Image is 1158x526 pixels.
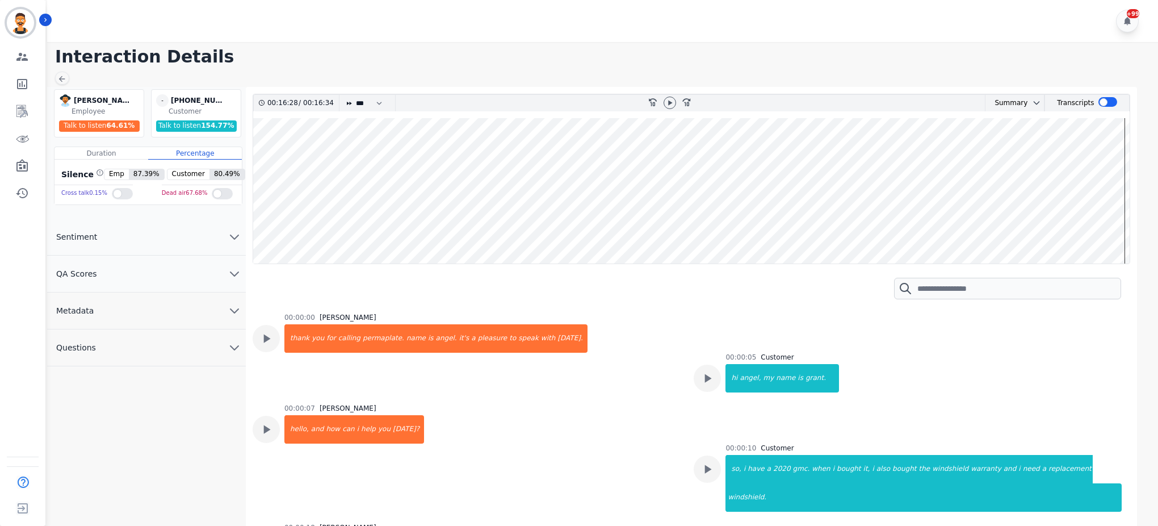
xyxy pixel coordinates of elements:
[360,415,377,444] div: help
[47,268,106,279] span: QA Scores
[320,313,376,322] div: [PERSON_NAME]
[284,313,315,322] div: 00:00:00
[931,455,970,483] div: windshield
[970,455,1002,483] div: warranty
[228,304,241,318] svg: chevron down
[427,324,435,353] div: is
[47,305,103,316] span: Metadata
[1032,98,1041,107] svg: chevron down
[156,94,169,107] span: -
[727,364,739,393] div: hi
[311,324,325,353] div: you
[775,364,796,393] div: name
[761,353,794,362] div: Customer
[918,455,932,483] div: the
[167,169,209,179] span: Customer
[148,147,242,160] div: Percentage
[47,219,246,256] button: Sentiment chevron down
[727,483,1121,512] div: windshield.
[47,231,106,243] span: Sentiment
[762,364,775,393] div: my
[477,324,509,353] div: pleasure
[320,404,376,413] div: [PERSON_NAME]
[171,94,228,107] div: [PHONE_NUMBER]
[556,324,587,353] div: [DATE].
[1017,455,1021,483] div: i
[875,455,891,483] div: also
[508,324,517,353] div: to
[470,324,476,353] div: a
[739,364,762,393] div: angel,
[766,455,772,483] div: a
[392,415,424,444] div: [DATE]?
[836,455,862,483] div: bought
[7,9,34,36] img: Bordered avatar
[517,324,540,353] div: speak
[267,95,337,111] div: /
[284,404,315,413] div: 00:00:07
[1041,455,1047,483] div: a
[337,324,362,353] div: calling
[804,364,840,393] div: grant.
[1127,9,1139,18] div: +99
[209,169,245,179] span: 80.49 %
[325,324,337,353] div: for
[458,324,471,353] div: it's
[435,324,458,353] div: angel.
[47,256,246,293] button: QA Scores chevron down
[104,169,129,179] span: Emp
[772,455,792,483] div: 2020
[746,455,765,483] div: have
[341,415,356,444] div: can
[54,147,148,160] div: Duration
[325,415,341,444] div: how
[47,342,105,353] span: Questions
[891,455,918,483] div: bought
[405,324,427,353] div: name
[169,107,238,116] div: Customer
[162,185,208,202] div: Dead air 67.68 %
[286,415,310,444] div: hello,
[201,122,234,130] span: 154.77 %
[47,329,246,366] button: Questions chevron down
[356,415,360,444] div: i
[1027,98,1041,107] button: chevron down
[362,324,405,353] div: permaplate.
[796,364,804,393] div: is
[129,169,164,179] span: 87.39 %
[1022,455,1041,483] div: need
[1047,455,1093,483] div: replacement
[1002,455,1018,483] div: and
[540,324,556,353] div: with
[761,444,794,453] div: Customer
[286,324,311,353] div: thank
[106,122,135,130] span: 64.61 %
[727,455,742,483] div: so,
[811,455,831,483] div: when
[725,353,756,362] div: 00:00:05
[267,95,299,111] div: 00:16:28
[310,415,325,444] div: and
[156,120,237,132] div: Talk to listen
[377,415,392,444] div: you
[228,267,241,281] svg: chevron down
[725,444,756,453] div: 00:00:10
[832,455,836,483] div: i
[1057,95,1094,111] div: Transcripts
[792,455,811,483] div: gmc.
[862,455,871,483] div: it,
[74,94,131,107] div: [PERSON_NAME]
[301,95,332,111] div: 00:16:34
[72,107,141,116] div: Employee
[47,293,246,329] button: Metadata chevron down
[61,185,107,202] div: Cross talk 0.15 %
[742,455,746,483] div: i
[59,169,104,180] div: Silence
[55,47,1158,67] h1: Interaction Details
[228,230,241,244] svg: chevron down
[985,95,1027,111] div: Summary
[59,120,140,132] div: Talk to listen
[871,455,875,483] div: i
[228,341,241,354] svg: chevron down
